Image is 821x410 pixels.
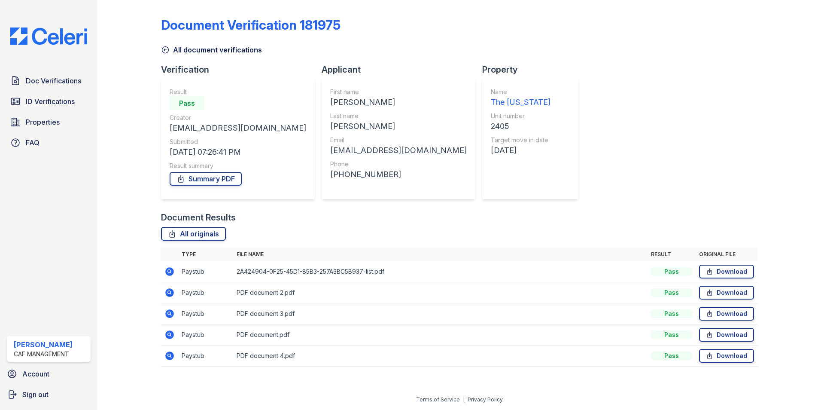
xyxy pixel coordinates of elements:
td: PDF document 3.pdf [233,303,648,324]
div: CAF Management [14,350,73,358]
a: Download [699,349,754,363]
a: Download [699,286,754,300]
div: Document Verification 181975 [161,17,341,33]
div: First name [330,88,467,96]
span: Properties [26,117,60,127]
a: Download [699,307,754,321]
span: FAQ [26,138,40,148]
div: Result summary [170,162,306,170]
div: Target move in date [491,136,550,144]
a: Download [699,265,754,278]
td: PDF document.pdf [233,324,648,346]
td: Paystub [178,324,233,346]
div: [DATE] [491,144,550,156]
div: Name [491,88,550,96]
a: All document verifications [161,45,262,55]
iframe: chat widget [785,376,812,401]
td: PDF document 2.pdf [233,282,648,303]
div: Phone [330,160,467,168]
div: Document Results [161,211,236,223]
div: Applicant [322,64,482,76]
div: Creator [170,113,306,122]
th: File name [233,248,648,261]
div: [DATE] 07:26:41 PM [170,146,306,158]
div: Pass [170,96,204,110]
div: Result [170,88,306,96]
a: ID Verifications [7,93,91,110]
td: Paystub [178,303,233,324]
div: The [US_STATE] [491,96,550,108]
a: Summary PDF [170,172,242,186]
div: [PERSON_NAME] [330,96,467,108]
td: Paystub [178,346,233,367]
div: Pass [651,288,692,297]
div: Property [482,64,585,76]
th: Result [648,248,696,261]
div: [PERSON_NAME] [14,340,73,350]
td: Paystub [178,261,233,282]
div: Unit number [491,112,550,120]
div: [PERSON_NAME] [330,120,467,132]
div: [PHONE_NUMBER] [330,168,467,181]
td: PDF document 4.pdf [233,346,648,367]
td: Paystub [178,282,233,303]
div: Submitted [170,138,306,146]
span: Sign out [22,389,49,400]
span: ID Verifications [26,96,75,107]
a: FAQ [7,134,91,151]
div: Pass [651,330,692,339]
div: Pass [651,352,692,360]
div: | [463,396,465,403]
a: Terms of Service [416,396,460,403]
div: [EMAIL_ADDRESS][DOMAIN_NAME] [170,122,306,134]
div: Last name [330,112,467,120]
a: Name The [US_STATE] [491,88,550,108]
a: Privacy Policy [468,396,503,403]
td: 2A424904-0F25-45D1-85B3-257A3BC5B937-list.pdf [233,261,648,282]
span: Doc Verifications [26,76,81,86]
a: Account [3,365,94,382]
div: Pass [651,309,692,318]
div: Pass [651,267,692,276]
div: Email [330,136,467,144]
div: 2405 [491,120,550,132]
a: Doc Verifications [7,72,91,89]
a: All originals [161,227,226,241]
div: Verification [161,64,322,76]
a: Download [699,328,754,342]
a: Properties [7,113,91,131]
a: Sign out [3,386,94,403]
th: Original file [696,248,757,261]
div: [EMAIL_ADDRESS][DOMAIN_NAME] [330,144,467,156]
span: Account [22,369,49,379]
img: CE_Logo_Blue-a8612792a0a2168367f1c8372b55b34899dd931a85d93a1a3d3e32e68fde9ad4.png [3,28,94,45]
th: Type [178,248,233,261]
